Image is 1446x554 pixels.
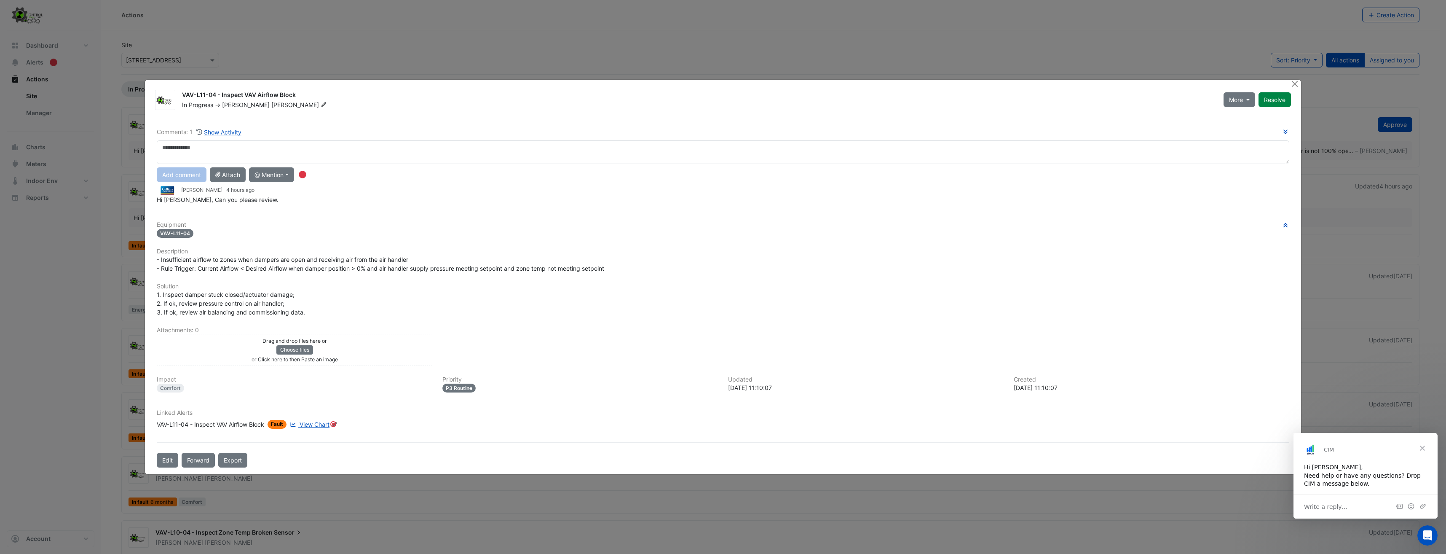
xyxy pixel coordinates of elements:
div: Comments: 1 [157,127,242,137]
button: Attach [210,167,246,182]
a: View Chart [288,420,329,429]
div: Tooltip anchor [329,420,337,428]
span: View Chart [300,421,329,428]
span: Fault [268,420,287,429]
span: VAV-L11-04 [157,229,193,238]
a: Export [218,453,247,468]
img: Colliers [157,186,178,195]
div: P3 Routine [442,384,476,393]
span: 2025-08-12 11:10:07 [226,187,254,193]
div: Tooltip anchor [299,171,306,178]
div: VAV-L11-04 - Inspect VAV Airflow Block [182,91,1213,101]
h6: Impact [157,376,432,383]
button: Resolve [1259,92,1291,107]
span: [PERSON_NAME] [271,101,329,109]
h6: Priority [442,376,718,383]
span: In Progress [182,101,213,108]
div: [DATE] 11:10:07 [728,383,1004,392]
button: Show Activity [196,127,242,137]
img: Control My Building [155,96,175,105]
span: [PERSON_NAME] [222,101,270,108]
span: Hi [PERSON_NAME], Can you please review. [157,196,278,203]
button: More [1224,92,1255,107]
h6: Solution [157,283,1289,290]
h6: Attachments: 0 [157,327,1289,334]
span: More [1229,95,1243,104]
h6: Description [157,248,1289,255]
button: Choose files [276,345,313,355]
small: [PERSON_NAME] - [181,186,254,194]
iframe: Intercom live chat [1417,525,1438,546]
div: VAV-L11-04 - Inspect VAV Airflow Block [157,420,264,429]
button: Close [1291,80,1299,89]
button: Forward [182,453,215,468]
h6: Linked Alerts [157,409,1289,417]
small: Drag and drop files here or [262,338,327,344]
iframe: Intercom live chat message [1293,433,1438,519]
small: or Click here to then Paste an image [252,356,338,363]
button: @ Mention [249,167,294,182]
div: [DATE] 11:10:07 [1014,383,1289,392]
span: 1. Inspect damper stuck closed/actuator damage; 2. If ok, review pressure control on air handler;... [157,291,305,316]
span: - Insufficient airflow to zones when dampers are open and receiving air from the air handler - Ru... [157,256,604,272]
div: Comfort [157,384,184,393]
h6: Updated [728,376,1004,383]
span: -> [215,101,220,108]
h6: Equipment [157,221,1289,229]
button: Edit [157,453,178,468]
h6: Created [1014,376,1289,383]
